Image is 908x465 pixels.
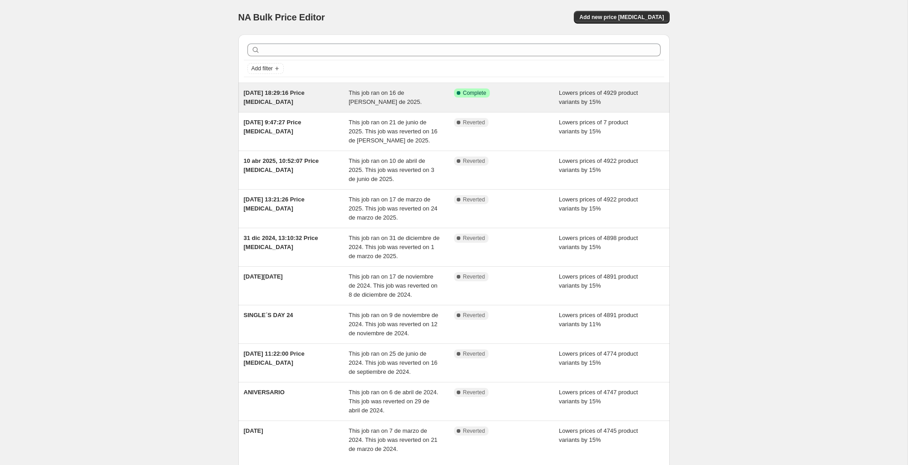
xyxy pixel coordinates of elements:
[244,273,283,280] span: [DATE][DATE]
[244,235,318,250] span: 31 dic 2024, 13:10:32 Price [MEDICAL_DATA]
[349,389,438,414] span: This job ran on 6 de abril de 2024. This job was reverted on 29 de abril de 2024.
[349,312,438,337] span: This job ran on 9 de noviembre de 2024. This job was reverted on 12 de noviembre de 2024.
[463,427,485,435] span: Reverted
[559,389,638,405] span: Lowers prices of 4747 product variants by 15%
[559,119,628,135] span: Lowers prices of 7 product variants by 15%
[559,235,638,250] span: Lowers prices of 4898 product variants by 15%
[559,273,638,289] span: Lowers prices of 4891 product variants by 15%
[238,12,325,22] span: NA Bulk Price Editor
[244,89,305,105] span: [DATE] 18:29:16 Price [MEDICAL_DATA]
[559,312,638,328] span: Lowers prices of 4891 product variants by 11%
[463,235,485,242] span: Reverted
[463,89,486,97] span: Complete
[463,273,485,280] span: Reverted
[244,312,293,318] span: SINGLE´S DAY 24
[349,196,438,221] span: This job ran on 17 de marzo de 2025. This job was reverted on 24 de marzo de 2025.
[252,65,273,72] span: Add filter
[463,350,485,357] span: Reverted
[244,157,319,173] span: 10 abr 2025, 10:52:07 Price [MEDICAL_DATA]
[244,350,305,366] span: [DATE] 11:22:00 Price [MEDICAL_DATA]
[574,11,669,24] button: Add new price [MEDICAL_DATA]
[349,235,439,259] span: This job ran on 31 de diciembre de 2024. This job was reverted on 1 de marzo de 2025.
[463,119,485,126] span: Reverted
[349,427,438,452] span: This job ran on 7 de marzo de 2024. This job was reverted on 21 de marzo de 2024.
[349,350,438,375] span: This job ran on 25 de junio de 2024. This job was reverted on 16 de septiembre de 2024.
[244,196,305,212] span: [DATE] 13:21:26 Price [MEDICAL_DATA]
[463,312,485,319] span: Reverted
[579,14,664,21] span: Add new price [MEDICAL_DATA]
[244,119,301,135] span: [DATE] 9:47:27 Price [MEDICAL_DATA]
[559,427,638,443] span: Lowers prices of 4745 product variants by 15%
[247,63,284,74] button: Add filter
[559,157,638,173] span: Lowers prices of 4922 product variants by 15%
[559,89,638,105] span: Lowers prices of 4929 product variants by 15%
[349,273,438,298] span: This job ran on 17 de noviembre de 2024. This job was reverted on 8 de diciembre de 2024.
[349,89,422,105] span: This job ran on 16 de [PERSON_NAME] de 2025.
[559,196,638,212] span: Lowers prices of 4922 product variants by 15%
[463,196,485,203] span: Reverted
[559,350,638,366] span: Lowers prices of 4774 product variants by 15%
[349,119,438,144] span: This job ran on 21 de junio de 2025. This job was reverted on 16 de [PERSON_NAME] de 2025.
[244,427,263,434] span: [DATE]
[349,157,434,182] span: This job ran on 10 de abril de 2025. This job was reverted on 3 de junio de 2025.
[244,389,285,396] span: ANIVERSARIO
[463,389,485,396] span: Reverted
[463,157,485,165] span: Reverted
